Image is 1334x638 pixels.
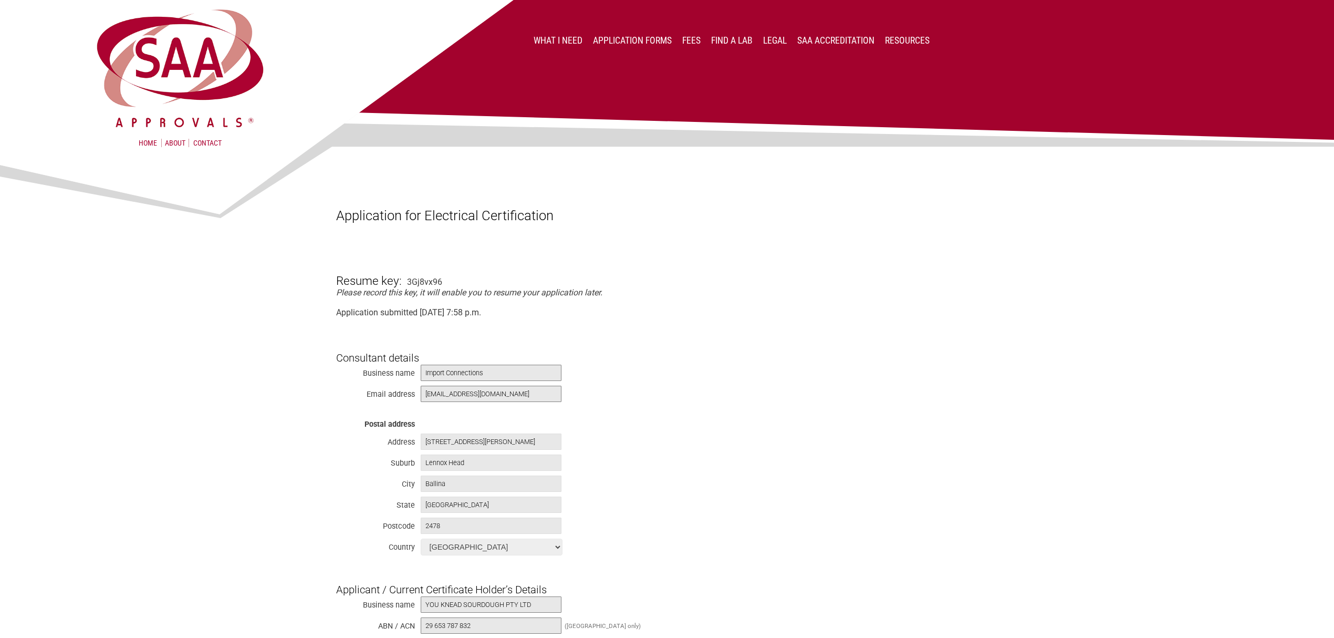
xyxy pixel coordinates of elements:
[93,6,267,130] img: SAA Approvals
[534,35,582,46] a: What I Need
[336,287,602,297] em: Please record this key, it will enable you to resume your application later.
[336,619,415,630] div: ABN / ACN
[336,366,415,377] div: Business name
[193,139,222,147] a: Contact
[711,35,753,46] a: Find a lab
[565,622,641,630] div: ([GEOGRAPHIC_DATA] only)
[336,568,998,596] h3: Applicant / Current Certificate Holder’s Details
[336,598,415,609] div: Business name
[336,256,402,288] h3: Resume key:
[161,139,189,147] a: About
[336,477,415,488] div: City
[763,35,787,46] a: Legal
[336,435,415,446] div: Address
[364,420,415,429] strong: Postal address
[336,498,415,509] div: State
[336,307,998,317] div: Application submitted [DATE] 7:58 p.m.
[336,540,415,551] div: Country
[682,35,701,46] a: Fees
[797,35,874,46] a: SAA Accreditation
[336,387,415,398] div: Email address
[593,35,672,46] a: Application Forms
[885,35,930,46] a: Resources
[407,277,442,287] div: 3Gj8vx96
[336,335,998,364] h3: Consultant details
[139,139,157,147] a: Home
[336,519,415,530] div: Postcode
[336,456,415,467] div: Suburb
